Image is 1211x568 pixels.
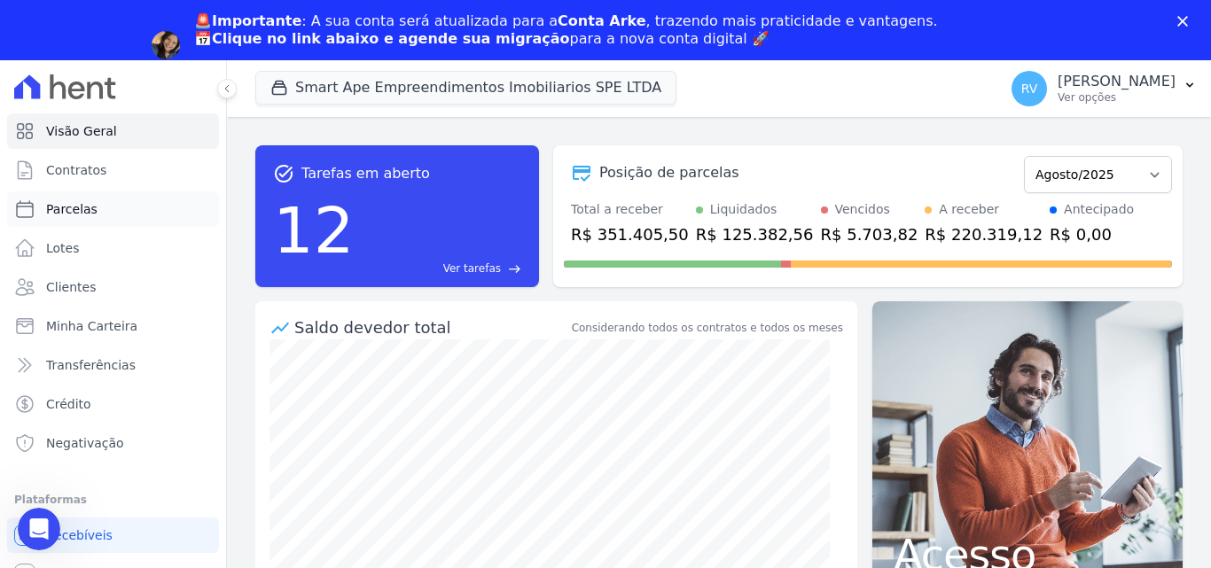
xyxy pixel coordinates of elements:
[1064,200,1134,219] div: Antecipado
[7,517,219,553] a: Recebíveis
[7,230,219,266] a: Lotes
[7,191,219,227] a: Parcelas
[18,508,60,550] iframe: Intercom live chat
[1021,82,1038,95] span: RV
[46,317,137,335] span: Minha Carteira
[194,12,301,29] b: 🚨Importante
[273,184,355,276] div: 12
[294,315,568,339] div: Saldo devedor total
[696,222,814,246] div: R$ 125.382,56
[7,425,219,461] a: Negativação
[301,163,430,184] span: Tarefas em aberto
[558,12,645,29] b: Conta Arke
[572,320,843,336] div: Considerando todos os contratos e todos os meses
[443,261,501,276] span: Ver tarefas
[194,12,938,48] div: : A sua conta será atualizada para a , trazendo mais praticidade e vantagens. 📅 para a nova conta...
[1177,16,1195,27] div: Fechar
[1058,90,1176,105] p: Ver opções
[7,152,219,188] a: Contratos
[835,200,890,219] div: Vencidos
[46,200,98,218] span: Parcelas
[7,113,219,149] a: Visão Geral
[571,222,689,246] div: R$ 351.405,50
[710,200,777,219] div: Liquidados
[821,222,918,246] div: R$ 5.703,82
[362,261,521,276] a: Ver tarefas east
[1058,73,1176,90] p: [PERSON_NAME]
[7,269,219,305] a: Clientes
[7,347,219,383] a: Transferências
[997,64,1211,113] button: RV [PERSON_NAME] Ver opções
[14,489,212,510] div: Plataformas
[925,222,1043,246] div: R$ 220.319,12
[508,262,521,276] span: east
[152,31,180,59] img: Profile image for Adriane
[599,162,739,183] div: Posição de parcelas
[46,356,136,374] span: Transferências
[273,163,294,184] span: task_alt
[939,200,999,219] div: A receber
[46,526,113,544] span: Recebíveis
[46,395,91,413] span: Crédito
[212,30,570,47] b: Clique no link abaixo e agende sua migração
[46,434,124,452] span: Negativação
[46,278,96,296] span: Clientes
[46,239,80,257] span: Lotes
[194,58,340,78] a: Agendar migração
[46,122,117,140] span: Visão Geral
[7,308,219,344] a: Minha Carteira
[7,386,219,422] a: Crédito
[571,200,689,219] div: Total a receber
[255,71,676,105] button: Smart Ape Empreendimentos Imobiliarios SPE LTDA
[46,161,106,179] span: Contratos
[1050,222,1134,246] div: R$ 0,00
